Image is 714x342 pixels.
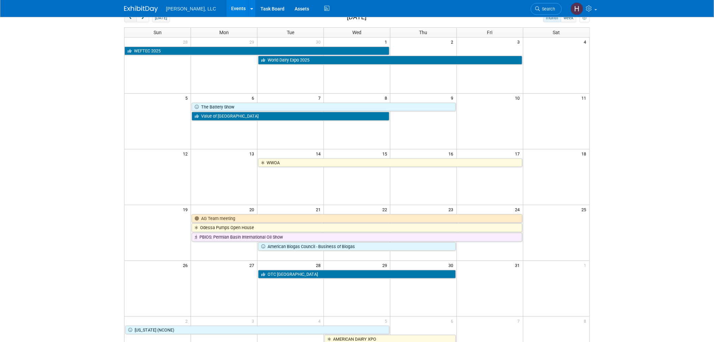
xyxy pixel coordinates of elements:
[315,149,324,158] span: 14
[384,317,390,325] span: 5
[258,158,522,167] a: WWOA
[249,261,257,269] span: 27
[581,149,589,158] span: 18
[561,14,576,22] button: week
[125,47,389,55] a: WEFTEC 2025
[258,270,456,279] a: OTC [GEOGRAPHIC_DATA]
[583,38,589,46] span: 4
[515,149,523,158] span: 17
[580,14,590,22] button: myCustomButton
[581,94,589,102] span: 11
[182,261,191,269] span: 26
[347,14,366,21] h2: [DATE]
[182,149,191,158] span: 12
[382,205,390,214] span: 22
[318,317,324,325] span: 4
[258,242,456,251] a: American Biogas Council - Business of Biogas
[450,38,457,46] span: 2
[124,6,158,13] img: ExhibitDay
[419,30,428,35] span: Thu
[315,261,324,269] span: 28
[182,205,191,214] span: 19
[515,261,523,269] span: 31
[515,205,523,214] span: 24
[382,261,390,269] span: 29
[185,317,191,325] span: 2
[152,14,170,22] button: [DATE]
[450,317,457,325] span: 6
[581,205,589,214] span: 25
[166,6,216,11] span: [PERSON_NAME], LLC
[182,38,191,46] span: 28
[448,205,457,214] span: 23
[543,14,561,22] button: month
[315,205,324,214] span: 21
[185,94,191,102] span: 5
[258,56,522,65] a: World Dairy Expo 2025
[136,14,149,22] button: next
[448,261,457,269] span: 30
[315,38,324,46] span: 30
[571,2,583,15] img: Hannah Mulholland
[192,103,456,112] a: The Battery Show
[583,261,589,269] span: 1
[384,38,390,46] span: 1
[249,205,257,214] span: 20
[583,317,589,325] span: 8
[540,6,555,11] span: Search
[192,112,389,121] a: Value of [GEOGRAPHIC_DATA]
[531,3,562,15] a: Search
[352,30,361,35] span: Wed
[192,214,522,223] a: AG Team meeting
[318,94,324,102] span: 7
[384,94,390,102] span: 8
[448,149,457,158] span: 16
[517,38,523,46] span: 3
[251,317,257,325] span: 3
[553,30,560,35] span: Sat
[154,30,162,35] span: Sun
[192,223,522,232] a: Odessa Pumps Open House
[124,14,137,22] button: prev
[249,38,257,46] span: 29
[582,16,587,20] i: Personalize Calendar
[287,30,294,35] span: Tue
[517,317,523,325] span: 7
[125,326,389,335] a: [US_STATE] (NCONE)
[487,30,493,35] span: Fri
[249,149,257,158] span: 13
[251,94,257,102] span: 6
[450,94,457,102] span: 9
[219,30,229,35] span: Mon
[192,233,522,242] a: PBIOS: Permian Basin International Oil Show
[515,94,523,102] span: 10
[382,149,390,158] span: 15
